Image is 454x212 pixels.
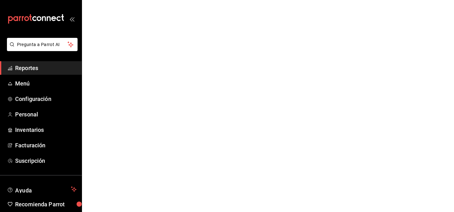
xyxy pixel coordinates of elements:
span: Pregunta a Parrot AI [17,41,68,48]
button: open_drawer_menu [69,16,74,21]
span: Menú [15,79,77,88]
a: Pregunta a Parrot AI [4,46,78,52]
span: Suscripción [15,156,77,165]
span: Recomienda Parrot [15,200,77,209]
span: Inventarios [15,126,77,134]
span: Facturación [15,141,77,150]
button: Pregunta a Parrot AI [7,38,78,51]
span: Personal [15,110,77,119]
span: Configuración [15,95,77,103]
span: Reportes [15,64,77,72]
span: Ayuda [15,185,68,193]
